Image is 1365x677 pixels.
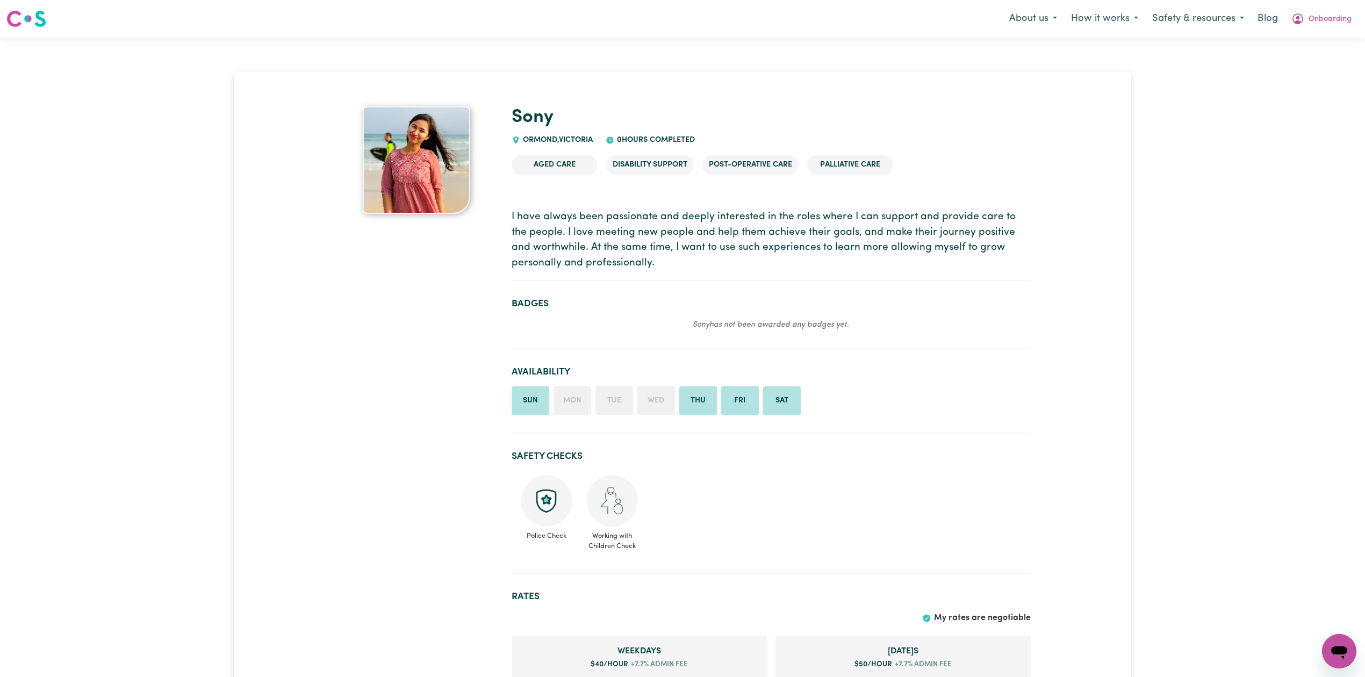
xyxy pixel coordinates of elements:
li: Available on Friday [721,386,759,415]
li: Available on Saturday [763,386,801,415]
span: +7.7% admin fee [892,659,952,670]
li: Aged Care [512,155,598,175]
li: Unavailable on Monday [554,386,591,415]
span: My rates are negotiable [934,614,1031,622]
span: Weekday rate [520,645,758,658]
span: Police Check [520,527,573,541]
li: Available on Thursday [679,386,717,415]
h2: Safety Checks [512,451,1031,462]
button: About us [1002,8,1064,30]
button: Safety & resources [1145,8,1251,30]
a: Careseekers logo [6,6,46,31]
iframe: Button to launch messaging window [1322,634,1356,668]
li: Post-operative care [702,155,799,175]
span: Working with Children Check [586,527,638,551]
span: $ 40 /hour [591,661,628,668]
li: Available on Sunday [512,386,549,415]
a: Sony's profile picture' [334,106,499,214]
img: Working with children check [586,475,638,527]
span: Onboarding [1309,13,1352,25]
p: I have always been passionate and deeply interested in the roles where I can support and provide ... [512,210,1031,271]
span: Saturday rate [784,645,1022,658]
h2: Availability [512,366,1031,378]
span: $ 50 /hour [854,661,892,668]
img: Careseekers logo [6,9,46,28]
h2: Rates [512,591,1031,602]
img: Sony [363,106,470,214]
img: Police check [521,475,572,527]
a: Sony [512,108,554,127]
em: Sony has not been awarded any badges yet. [693,321,849,329]
li: Palliative care [807,155,893,175]
button: How it works [1064,8,1145,30]
li: Disability Support [606,155,694,175]
li: Unavailable on Wednesday [637,386,675,415]
span: ORMOND , Victoria [520,136,593,144]
span: +7.7% admin fee [628,659,688,670]
li: Unavailable on Tuesday [595,386,633,415]
h2: Badges [512,298,1031,309]
a: Blog [1251,7,1284,31]
button: My Account [1284,8,1359,30]
span: 0 hours completed [614,136,695,144]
